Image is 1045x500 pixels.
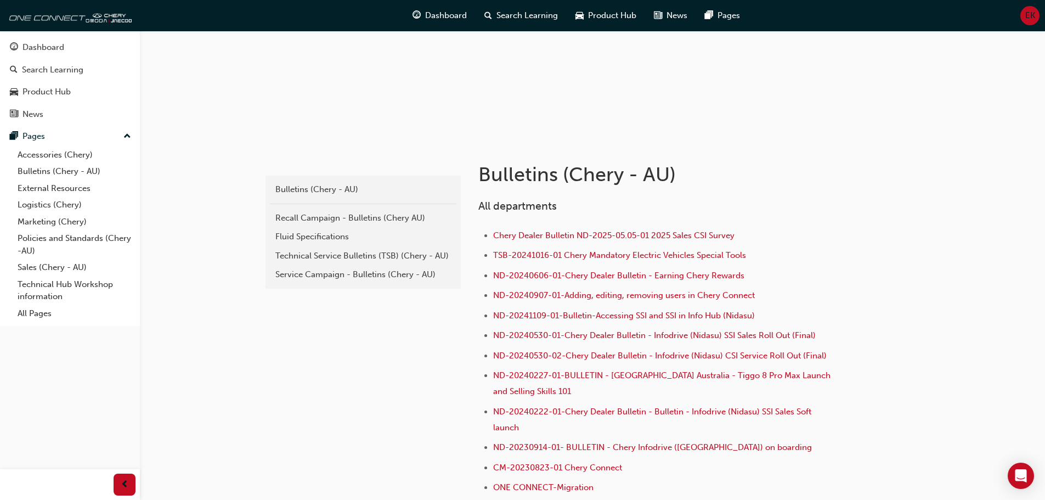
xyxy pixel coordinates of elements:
[123,130,131,144] span: up-icon
[13,305,135,322] a: All Pages
[275,268,451,281] div: Service Campaign - Bulletins (Chery - AU)
[4,37,135,58] a: Dashboard
[493,311,755,321] a: ND-20241109-01-Bulletin-Accessing SSI and SSI in Info Hub (Nidasu)
[666,9,687,22] span: News
[567,4,645,27] a: car-iconProduct Hub
[645,4,696,27] a: news-iconNews
[478,200,557,212] span: All departments
[718,9,740,22] span: Pages
[1020,6,1040,25] button: EK
[493,250,746,260] a: TSB-20241016-01 Chery Mandatory Electric Vehicles Special Tools
[575,9,584,23] span: car-icon
[4,104,135,125] a: News
[22,86,71,98] div: Product Hub
[588,9,636,22] span: Product Hub
[13,180,135,197] a: External Resources
[10,87,18,97] span: car-icon
[1008,463,1034,489] div: Open Intercom Messenger
[484,9,492,23] span: search-icon
[493,370,833,396] a: ND-20240227-01-BULLETIN - [GEOGRAPHIC_DATA] Australia - Tiggo 8 Pro Max Launch and Selling Skills...
[275,212,451,224] div: Recall Campaign - Bulletins (Chery AU)
[13,196,135,214] a: Logistics (Chery)
[13,259,135,276] a: Sales (Chery - AU)
[493,407,814,432] a: ND-20240222-01-Chery Dealer Bulletin - Bulletin - Infodrive (Nidasu) SSI Sales Soft launch
[10,132,18,142] span: pages-icon
[493,351,827,361] a: ND-20240530-02-Chery Dealer Bulletin - Infodrive (Nidasu) CSI Service Roll Out (Final)
[10,65,18,75] span: search-icon
[705,9,713,23] span: pages-icon
[4,82,135,102] a: Product Hub
[22,64,83,76] div: Search Learning
[425,9,467,22] span: Dashboard
[22,108,43,121] div: News
[4,126,135,147] button: Pages
[275,183,451,196] div: Bulletins (Chery - AU)
[4,60,135,80] a: Search Learning
[404,4,476,27] a: guage-iconDashboard
[654,9,662,23] span: news-icon
[476,4,567,27] a: search-iconSearch Learning
[270,265,456,284] a: Service Campaign - Bulletins (Chery - AU)
[4,35,135,126] button: DashboardSearch LearningProduct HubNews
[493,442,812,452] a: ND-20230914-01- BULLETIN - Chery Infodrive ([GEOGRAPHIC_DATA]) on boarding
[22,41,64,54] div: Dashboard
[270,227,456,246] a: Fluid Specifications
[493,231,735,240] a: Chery Dealer Bulletin ND-2025-05.05-01 2025 Sales CSI Survey
[270,180,456,199] a: Bulletins (Chery - AU)
[413,9,421,23] span: guage-icon
[493,290,755,300] a: ND-20240907-01-Adding, editing, removing users in Chery Connect
[493,463,622,473] a: CM-20230823-01 Chery Connect
[493,271,744,280] a: ND-20240606-01-Chery Dealer Bulletin - Earning Chery Rewards
[1025,9,1035,22] span: EK
[13,163,135,180] a: Bulletins (Chery - AU)
[10,43,18,53] span: guage-icon
[121,478,129,492] span: prev-icon
[13,230,135,259] a: Policies and Standards (Chery -AU)
[10,110,18,120] span: news-icon
[493,482,594,492] a: ONE CONNECT-Migration
[493,330,816,340] a: ND-20240530-01-Chery Dealer Bulletin - Infodrive (Nidasu) SSI Sales Roll Out (Final)
[22,130,45,143] div: Pages
[478,162,838,187] h1: Bulletins (Chery - AU)
[275,250,451,262] div: Technical Service Bulletins (TSB) (Chery - AU)
[696,4,749,27] a: pages-iconPages
[275,231,451,243] div: Fluid Specifications
[5,4,132,26] img: oneconnect
[13,147,135,164] a: Accessories (Chery)
[496,9,558,22] span: Search Learning
[13,276,135,305] a: Technical Hub Workshop information
[270,209,456,228] a: Recall Campaign - Bulletins (Chery AU)
[270,246,456,266] a: Technical Service Bulletins (TSB) (Chery - AU)
[13,214,135,231] a: Marketing (Chery)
